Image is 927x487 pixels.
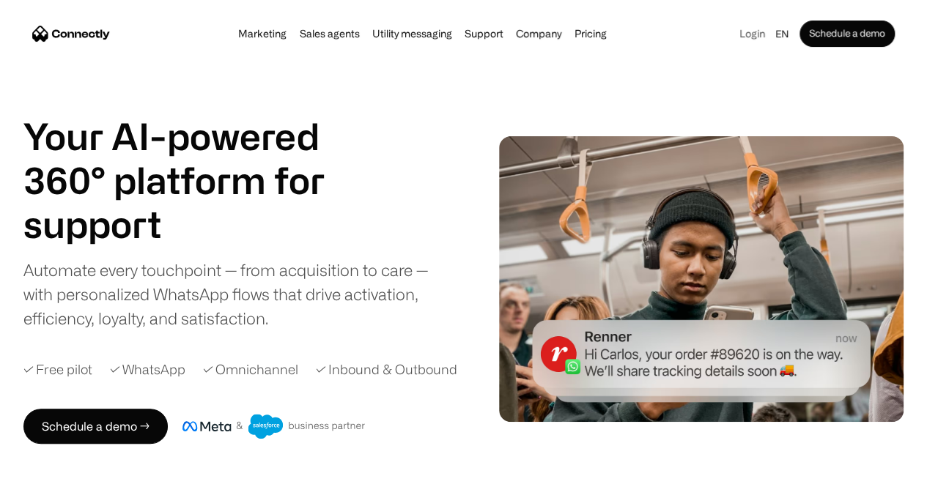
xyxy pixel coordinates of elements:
h1: support [23,202,361,246]
a: Schedule a demo → [23,409,168,444]
div: en [775,23,788,44]
a: Sales agents [295,28,363,40]
a: Schedule a demo [799,21,895,47]
div: ✓ Omnichannel [203,360,298,379]
div: ✓ Inbound & Outbound [316,360,457,379]
div: carousel [23,202,361,246]
div: 2 of 4 [23,202,361,246]
div: Automate every touchpoint — from acquisition to care — with personalized WhatsApp flows that driv... [23,258,458,330]
div: en [769,23,799,44]
aside: Language selected: English [15,460,88,482]
a: Marketing [234,28,291,40]
div: Company [511,23,566,44]
div: ✓ WhatsApp [110,360,185,379]
a: Pricing [570,28,611,40]
a: Utility messaging [368,28,457,40]
img: Meta and Salesforce business partner badge. [182,414,366,439]
ul: Language list [29,461,88,482]
a: Support [460,28,508,40]
div: Company [516,23,561,44]
a: home [32,23,110,45]
a: Login [735,23,769,44]
h1: Your AI-powered 360° platform for [23,114,361,202]
div: ✓ Free pilot [23,360,92,379]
